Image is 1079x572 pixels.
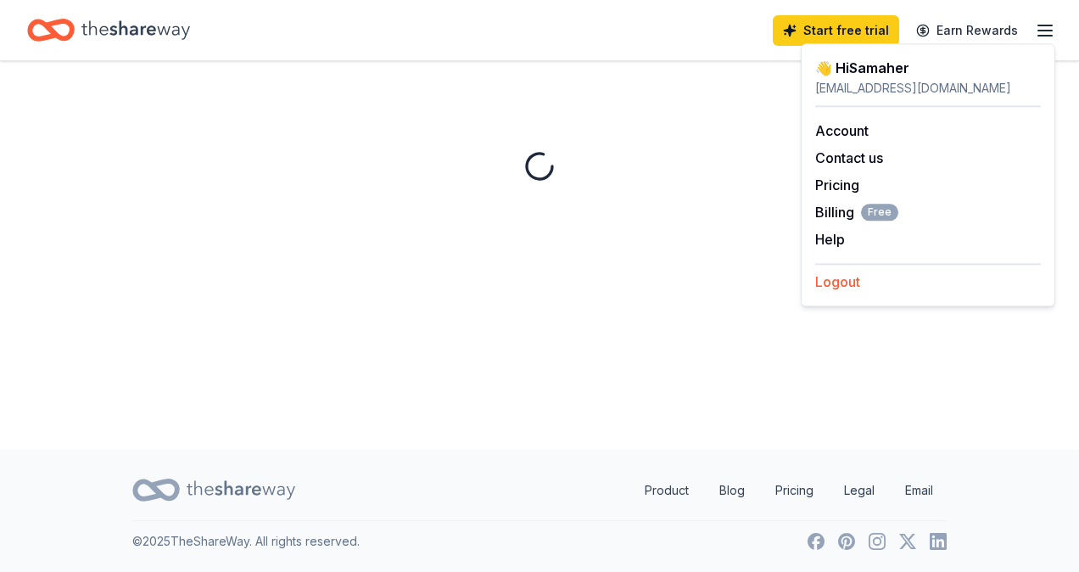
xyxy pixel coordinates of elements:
div: [EMAIL_ADDRESS][DOMAIN_NAME] [815,78,1041,98]
a: Earn Rewards [906,15,1028,46]
a: Product [631,474,702,508]
span: Free [861,204,898,221]
button: BillingFree [815,202,898,222]
button: Contact us [815,148,883,168]
a: Account [815,122,869,139]
p: © 2025 TheShareWay. All rights reserved. [132,531,360,552]
a: Pricing [762,474,827,508]
nav: quick links [631,474,947,508]
a: Blog [706,474,758,508]
a: Email [892,474,947,508]
a: Pricing [815,177,859,193]
div: 👋 Hi Samaher [815,58,1041,78]
button: Logout [815,272,860,292]
span: Billing [815,202,898,222]
a: Legal [830,474,888,508]
a: Start free trial [773,15,899,46]
button: Help [815,229,845,250]
a: Home [27,10,190,50]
